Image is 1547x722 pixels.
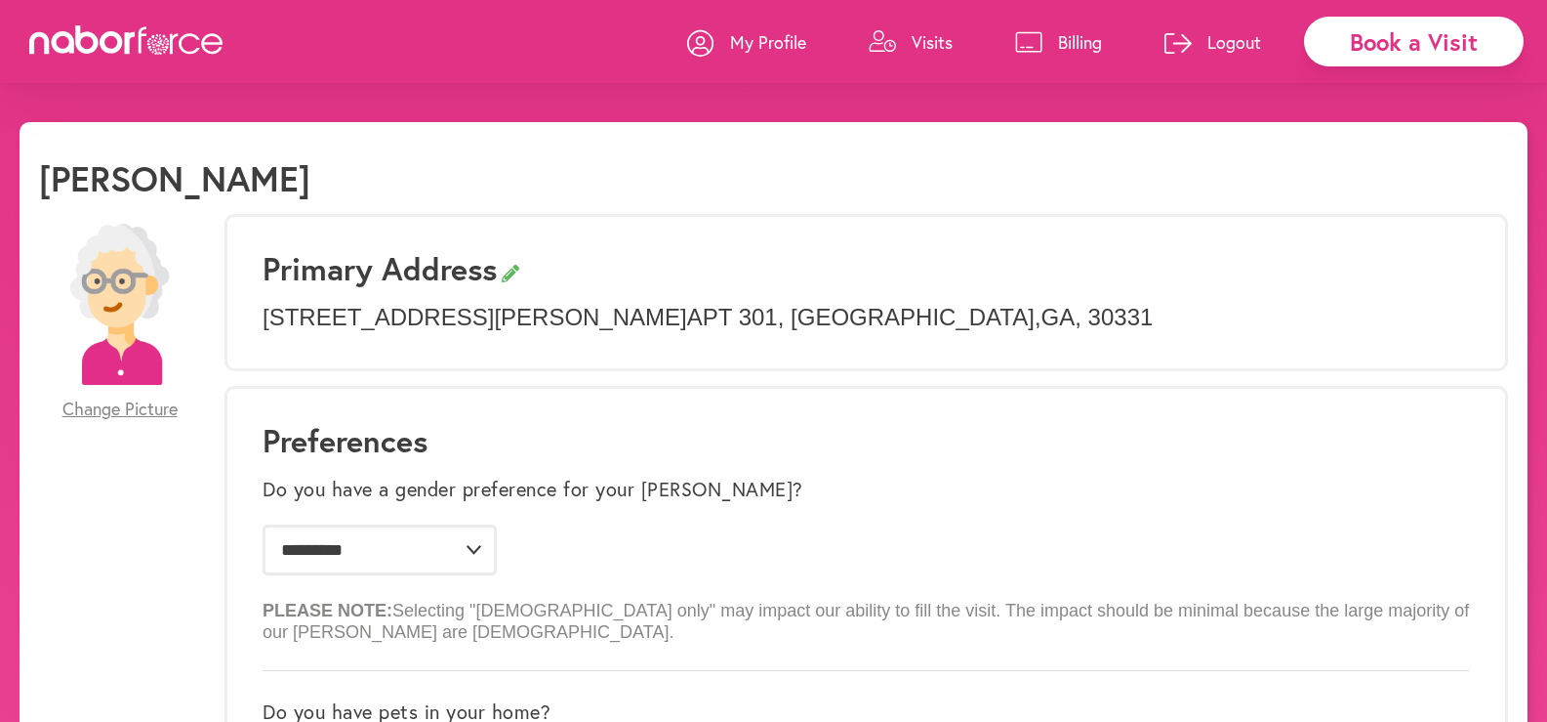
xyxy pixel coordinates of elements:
[263,304,1470,332] p: [STREET_ADDRESS][PERSON_NAME] APT 301 , [GEOGRAPHIC_DATA] , GA , 30331
[39,157,310,199] h1: [PERSON_NAME]
[263,585,1470,643] p: Selecting "[DEMOGRAPHIC_DATA] only" may impact our ability to fill the visit. The impact should b...
[1015,13,1102,71] a: Billing
[263,478,803,501] label: Do you have a gender preference for your [PERSON_NAME]?
[1207,30,1261,54] p: Logout
[263,422,1470,459] h1: Preferences
[62,399,178,420] span: Change Picture
[39,224,200,385] img: efc20bcf08b0dac87679abea64c1faab.png
[687,13,806,71] a: My Profile
[1058,30,1102,54] p: Billing
[869,13,953,71] a: Visits
[1304,17,1524,66] div: Book a Visit
[263,250,1470,287] h3: Primary Address
[263,601,392,620] b: PLEASE NOTE:
[912,30,953,54] p: Visits
[1164,13,1261,71] a: Logout
[730,30,806,54] p: My Profile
